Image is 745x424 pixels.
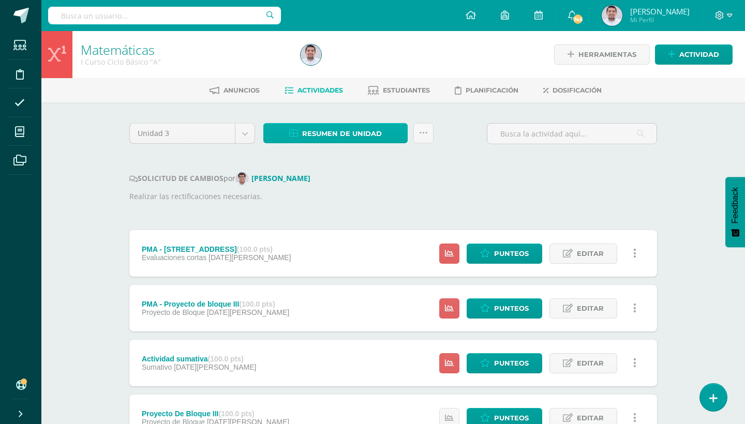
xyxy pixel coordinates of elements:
span: Planificación [466,86,518,94]
a: Unidad 3 [130,124,255,143]
a: Punteos [467,244,542,264]
span: Editar [577,299,604,318]
strong: (100.0 pts) [239,300,275,308]
span: [DATE][PERSON_NAME] [174,363,256,371]
a: Punteos [467,298,542,319]
span: Punteos [494,354,529,373]
span: Mi Perfil [630,16,690,24]
span: [DATE][PERSON_NAME] [207,308,289,316]
input: Busca la actividad aquí... [487,124,657,144]
div: por [129,172,657,186]
a: Herramientas [554,44,650,65]
a: [PERSON_NAME] [235,173,315,183]
span: Editar [577,354,604,373]
input: Busca un usuario... [48,7,281,24]
span: [PERSON_NAME] [630,6,690,17]
span: Proyecto de Bloque [142,308,205,316]
a: Punteos [467,353,542,373]
a: Actividades [285,82,343,99]
img: 704bf62b5f4888b8706c21623bdacf21.png [235,172,249,186]
span: Feedback [731,187,740,223]
div: I Curso Ciclo Básico 'A' [81,57,288,67]
button: Feedback - Mostrar encuesta [725,177,745,247]
span: Estudiantes [383,86,430,94]
span: Sumativo [142,363,172,371]
img: 128a2339fae2614ebf483c496f84f6fa.png [602,5,622,26]
strong: (100.0 pts) [208,355,244,363]
strong: (100.0 pts) [237,245,273,253]
a: Matemáticas [81,41,155,58]
a: Dosificación [543,82,602,99]
a: Planificación [455,82,518,99]
strong: SOLICITUD DE CAMBIOS [129,173,224,183]
span: Punteos [494,244,529,263]
div: Proyecto De Bloque III [142,410,289,418]
div: PMA - Proyecto de bloque III [142,300,289,308]
p: Realizar las rectificaciones necesarias. [129,191,657,202]
span: Actividad [679,45,719,64]
img: 128a2339fae2614ebf483c496f84f6fa.png [301,44,321,65]
span: [DATE][PERSON_NAME] [208,253,291,262]
span: 745 [572,13,584,25]
strong: [PERSON_NAME] [251,173,310,183]
span: Editar [577,244,604,263]
a: Resumen de unidad [263,123,408,143]
strong: (100.0 pts) [218,410,254,418]
h1: Matemáticas [81,42,288,57]
a: Anuncios [210,82,260,99]
a: Actividad [655,44,733,65]
span: Herramientas [578,45,636,64]
span: Dosificación [553,86,602,94]
a: Estudiantes [368,82,430,99]
span: Actividades [297,86,343,94]
div: PMA - [STREET_ADDRESS] [142,245,291,253]
span: Unidad 3 [138,124,227,143]
span: Resumen de unidad [302,124,382,143]
span: Evaluaciones cortas [142,253,206,262]
div: Actividad sumativa [142,355,256,363]
span: Anuncios [224,86,260,94]
span: Punteos [494,299,529,318]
